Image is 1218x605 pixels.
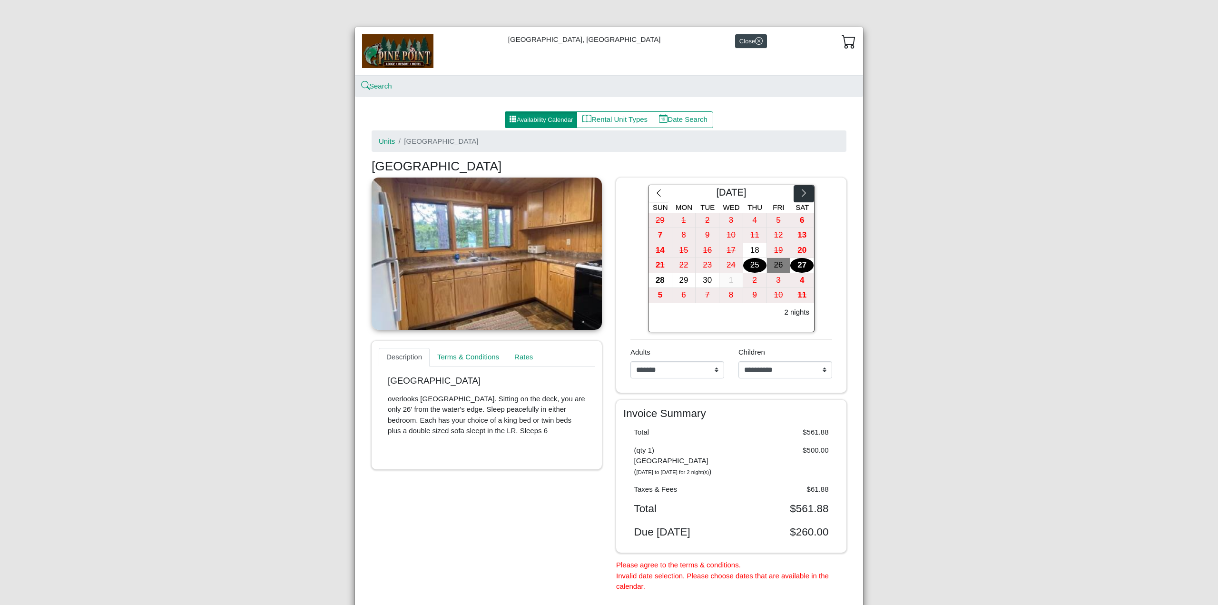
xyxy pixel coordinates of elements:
[627,484,732,495] div: Taxes & Fees
[696,243,719,258] div: 16
[731,445,836,477] div: $500.00
[648,185,669,202] button: chevron left
[784,308,809,317] h6: 2 nights
[676,203,692,211] span: Mon
[627,502,732,515] div: Total
[696,213,719,228] button: 2
[507,348,540,367] a: Rates
[794,185,814,202] button: chevron right
[731,526,836,538] div: $260.00
[616,560,846,571] li: Please agree to the terms & conditions.
[755,37,763,45] svg: x circle
[648,273,672,288] button: 28
[648,258,672,273] button: 21
[362,34,433,68] img: b144ff98-a7e1-49bd-98da-e9ae77355310.jpg
[672,243,696,258] button: 15
[672,228,696,243] button: 8
[627,445,732,477] div: (qty 1) [GEOGRAPHIC_DATA] ( )
[648,243,672,258] div: 14
[355,27,863,75] div: [GEOGRAPHIC_DATA], [GEOGRAPHIC_DATA]
[653,203,668,211] span: Sun
[767,258,790,273] div: 26
[630,348,650,356] span: Adults
[767,213,791,228] button: 5
[696,228,719,243] button: 9
[372,159,846,174] h3: [GEOGRAPHIC_DATA]
[735,34,767,48] button: Closex circle
[577,111,653,129] button: bookRental Unit Types
[430,348,507,367] a: Terms & Conditions
[767,228,791,243] button: 12
[654,188,663,198] svg: chevron left
[719,288,743,303] button: 8
[696,288,719,303] div: 7
[648,228,672,243] button: 7
[696,288,719,303] button: 7
[388,394,586,436] p: overlooks [GEOGRAPHIC_DATA]. Sitting on the deck, you are only 26' from the water's edge. Sleep p...
[648,273,672,288] div: 28
[696,258,719,273] button: 23
[505,111,577,129] button: grid3x3 gap fillAvailability Calendar
[743,228,767,243] button: 11
[790,258,814,273] button: 27
[648,258,672,273] div: 21
[648,228,672,243] div: 7
[767,243,790,258] div: 19
[719,213,743,228] button: 3
[719,273,743,288] button: 1
[719,258,743,273] button: 24
[738,348,765,356] span: Children
[790,228,814,243] div: 13
[842,34,856,49] svg: cart
[743,288,767,303] button: 9
[379,348,430,367] a: Description
[627,526,732,538] div: Due [DATE]
[743,258,767,273] button: 25
[672,288,696,303] button: 6
[790,243,814,258] div: 20
[696,258,719,273] div: 23
[731,427,836,438] div: $561.88
[743,243,767,258] button: 18
[799,188,808,198] svg: chevron right
[700,203,715,211] span: Tue
[767,288,791,303] button: 10
[696,228,719,243] div: 9
[672,258,696,273] button: 22
[796,203,809,211] span: Sat
[731,484,836,495] div: $61.88
[648,288,672,303] div: 5
[790,213,814,228] div: 6
[723,203,740,211] span: Wed
[669,185,794,202] div: [DATE]
[719,228,743,243] button: 10
[672,213,696,228] button: 1
[731,502,836,515] div: $561.88
[790,273,814,288] button: 4
[747,203,762,211] span: Thu
[672,273,696,288] button: 29
[790,288,814,303] div: 11
[719,243,743,258] button: 17
[582,114,591,123] svg: book
[616,571,846,592] li: Invalid date selection. Please choose dates that are available in the calendar.
[767,273,791,288] button: 3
